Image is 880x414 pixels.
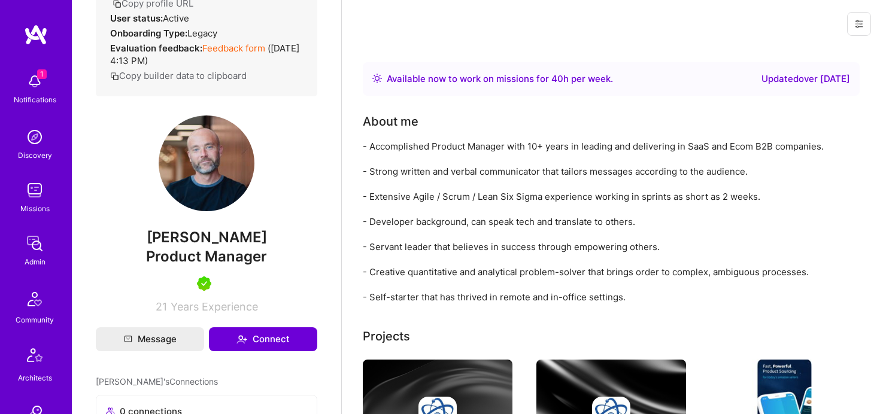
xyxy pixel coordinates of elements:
[124,335,132,343] i: icon Mail
[551,73,563,84] span: 40
[96,229,317,246] span: [PERSON_NAME]
[163,13,189,24] span: Active
[159,115,254,211] img: User Avatar
[24,24,48,45] img: logo
[96,327,204,351] button: Message
[236,334,247,345] i: icon Connect
[20,285,49,313] img: Community
[23,232,47,255] img: admin teamwork
[197,276,211,291] img: A.Teamer in Residence
[20,202,50,215] div: Missions
[387,72,613,86] div: Available now to work on missions for h per week .
[363,140,842,303] div: - Accomplished Product Manager with 10+ years in leading and delivering in SaaS and Ecom B2B comp...
[20,343,49,372] img: Architects
[110,69,247,82] button: Copy builder data to clipboard
[37,69,47,79] span: 1
[23,178,47,202] img: teamwork
[23,125,47,149] img: discovery
[363,112,418,130] div: About me
[14,93,56,106] div: Notifications
[363,327,410,345] div: Projects
[171,300,258,313] span: Years Experience
[761,72,850,86] div: Updated over [DATE]
[156,300,167,313] span: 21
[16,313,54,326] div: Community
[146,248,267,265] span: Product Manager
[187,28,217,39] span: legacy
[110,72,119,81] i: icon Copy
[110,13,163,24] strong: User status:
[96,375,218,388] span: [PERSON_NAME]'s Connections
[110,28,187,39] strong: Onboarding Type:
[23,69,47,93] img: bell
[209,327,317,351] button: Connect
[110,42,303,67] div: ( [DATE] 4:13 PM )
[18,372,52,384] div: Architects
[18,149,52,162] div: Discovery
[372,74,382,83] img: Availability
[110,42,202,54] strong: Evaluation feedback:
[25,255,45,268] div: Admin
[202,42,265,54] a: Feedback form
